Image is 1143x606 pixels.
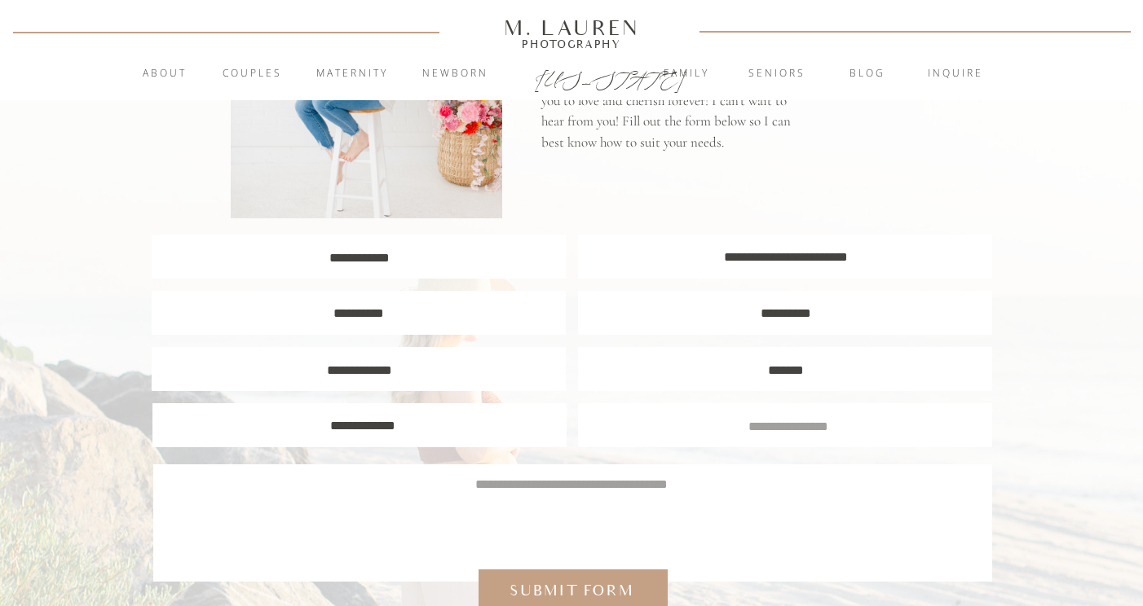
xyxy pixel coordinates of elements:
[541,28,810,166] p: I'm so excited that you are considering to trust me with capturing your precious memories! I prom...
[642,66,730,82] a: Family
[411,66,499,82] a: Newborn
[455,19,688,37] a: M. Lauren
[133,66,196,82] a: About
[733,66,821,82] a: Seniors
[823,66,911,82] a: blog
[911,66,1000,82] a: inquire
[496,40,647,48] a: Photography
[535,67,609,86] a: [US_STATE]
[308,66,396,82] a: Maternity
[208,66,296,82] a: Couples
[502,580,642,601] a: Submit form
